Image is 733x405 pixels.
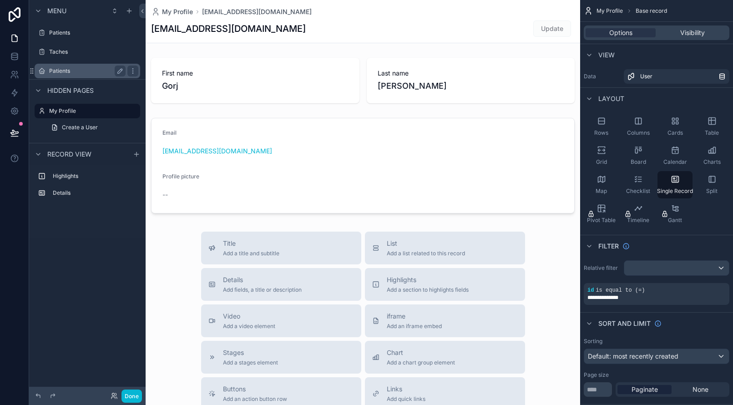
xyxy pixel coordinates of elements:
span: Calendar [663,158,687,166]
label: Data [584,73,620,80]
a: Create a User [45,120,140,135]
span: Sort And Limit [598,319,651,328]
button: Single Record [657,171,693,198]
span: Columns [627,129,650,137]
span: None [693,385,708,394]
button: Gantt [657,200,693,228]
button: Pivot Table [584,200,619,228]
span: is equal to (=) [596,287,645,294]
span: Create a User [62,124,98,131]
button: Charts [694,142,729,169]
label: Sorting [584,338,602,345]
button: Table [694,113,729,140]
span: Gantt [668,217,682,224]
a: Patients [35,64,140,78]
a: My Profile [35,104,140,118]
span: Board [631,158,646,166]
button: Calendar [657,142,693,169]
label: Details [53,189,136,197]
span: Timeline [627,217,649,224]
span: Checklist [626,187,650,195]
span: Layout [598,94,624,103]
a: [EMAIL_ADDRESS][DOMAIN_NAME] [202,7,312,16]
button: Cards [657,113,693,140]
button: Rows [584,113,619,140]
span: Charts [703,158,721,166]
span: Rows [594,129,608,137]
span: Visibility [680,28,705,37]
span: Base record [636,7,667,15]
div: scrollable content [29,165,146,209]
a: My Profile [151,7,193,16]
span: My Profile [597,7,623,15]
span: Pivot Table [587,217,616,224]
span: Paginate [632,385,658,394]
span: Hidden pages [47,86,94,95]
span: Grid [596,158,607,166]
button: Grid [584,142,619,169]
button: Checklist [621,171,656,198]
span: Menu [47,6,66,15]
span: My Profile [162,7,193,16]
label: Patients [49,67,122,75]
span: id [587,287,594,294]
a: Patients [35,25,140,40]
button: Split [694,171,729,198]
span: User [640,73,652,80]
span: View [598,51,615,60]
span: Single Record [657,187,693,195]
span: Split [706,187,718,195]
span: Record view [47,150,91,159]
h1: [EMAIL_ADDRESS][DOMAIN_NAME] [151,22,306,35]
label: Relative filter [584,264,620,272]
a: User [624,69,729,84]
label: Taches [49,48,138,56]
label: Highlights [53,172,136,180]
label: Patients [49,29,138,36]
button: Default: most recently created [584,349,729,364]
span: Map [596,187,607,195]
label: My Profile [49,107,135,115]
button: Board [621,142,656,169]
button: Timeline [621,200,656,228]
label: Page size [584,371,609,379]
button: Columns [621,113,656,140]
span: Filter [598,242,619,251]
span: Table [705,129,719,137]
a: Taches [35,45,140,59]
span: Options [609,28,632,37]
button: Map [584,171,619,198]
button: Done [121,390,142,403]
span: Cards [667,129,683,137]
span: Default: most recently created [588,352,678,360]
